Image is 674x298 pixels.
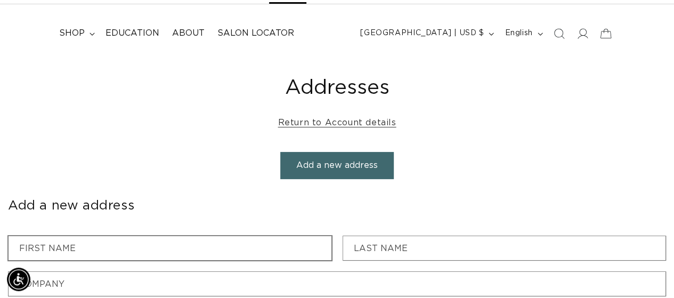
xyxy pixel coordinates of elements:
[211,21,301,45] a: Salon Locator
[105,28,159,39] span: Education
[53,21,99,45] summary: shop
[354,23,498,44] button: [GEOGRAPHIC_DATA] | USD $
[360,28,484,39] span: [GEOGRAPHIC_DATA] | USD $
[280,152,394,179] button: Add a new address
[7,268,30,291] div: Accessibility Menu
[505,28,532,39] span: English
[8,198,666,214] h2: Add a new address
[9,272,665,296] input: Company
[343,236,666,260] input: Last name
[547,22,571,45] summary: Search
[59,28,85,39] span: shop
[166,21,211,45] a: About
[172,28,205,39] span: About
[217,28,294,39] span: Salon Locator
[99,21,166,45] a: Education
[278,115,396,131] a: Return to Account details
[9,236,331,260] input: First name
[8,75,666,101] h1: Addresses
[621,247,674,298] iframe: Chat Widget
[498,23,547,44] button: English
